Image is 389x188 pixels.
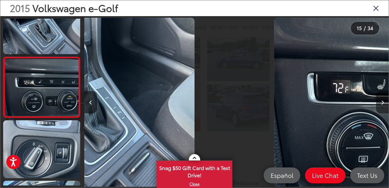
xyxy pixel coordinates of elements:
[84,91,97,113] button: Previous image
[33,1,118,15] span: Volkswagen e-Golf
[305,167,345,183] a: Live Chat
[373,4,379,12] i: Close gallery
[368,24,373,31] span: 34
[354,171,380,179] span: Text Us
[3,120,81,179] img: 2015 Volkswagen e-Golf Limited Edition
[267,171,296,179] span: Español
[309,171,342,179] span: Live Chat
[10,1,30,15] span: 2015
[357,24,362,31] span: 15
[376,91,389,113] button: Next image
[4,59,80,116] img: 2015 Volkswagen e-Golf Limited Edition
[363,26,366,30] span: /
[264,167,300,183] a: Español
[157,161,232,180] span: Snag $50 Gift Card with a Test Drive!
[350,167,384,183] a: Text Us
